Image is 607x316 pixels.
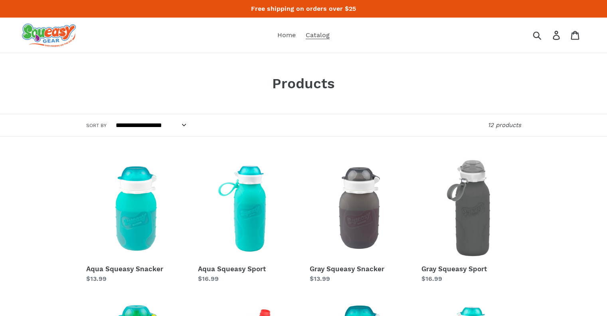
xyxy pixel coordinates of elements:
input: Search [536,26,558,44]
span: 12 products [488,121,521,129]
span: Catalog [306,31,330,39]
a: Catalog [302,29,334,41]
span: Home [277,31,296,39]
img: squeasy gear snacker portable food pouch [22,24,76,47]
label: Sort by [86,122,107,129]
span: Products [272,75,335,92]
a: Home [273,29,300,41]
